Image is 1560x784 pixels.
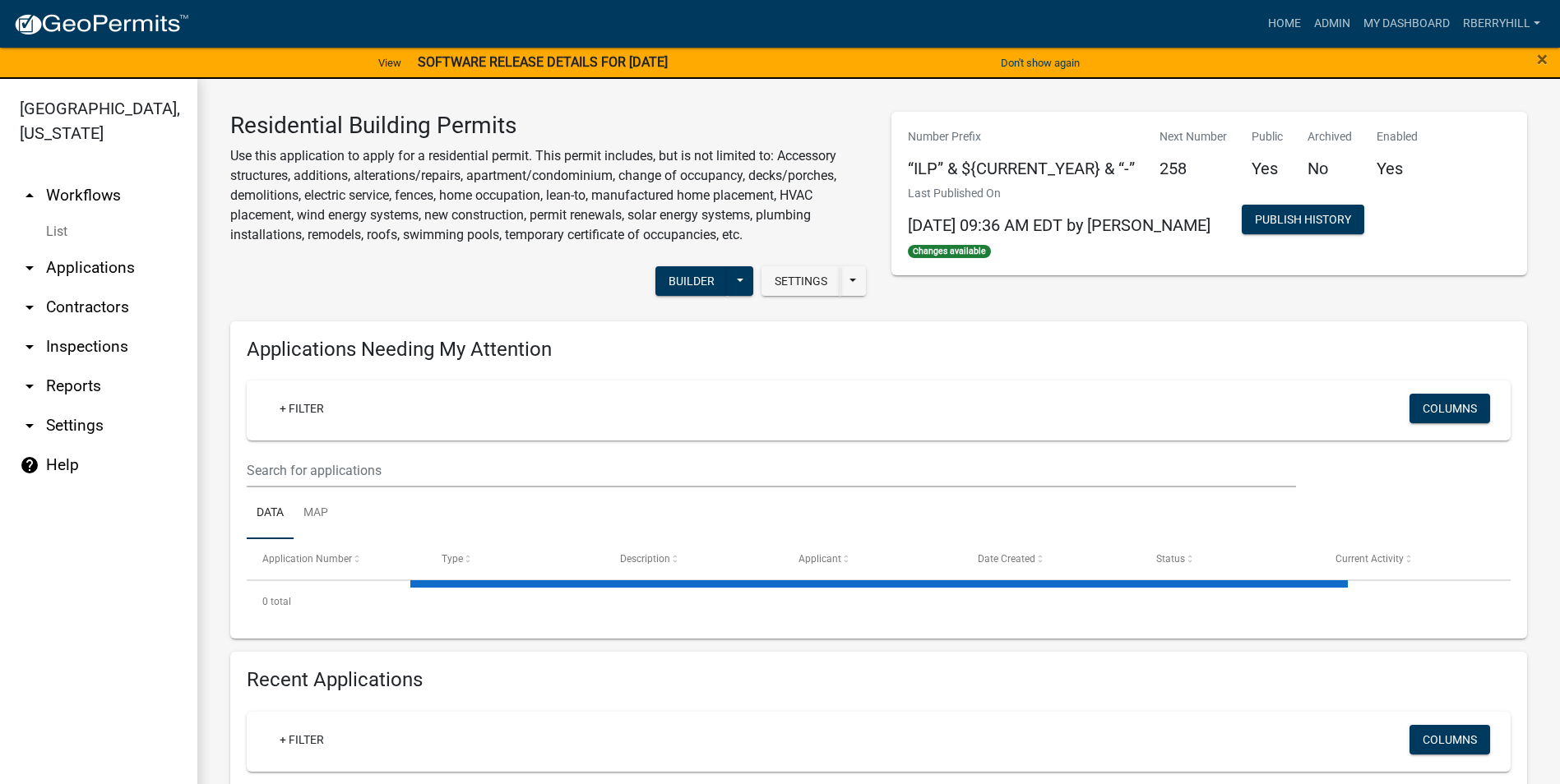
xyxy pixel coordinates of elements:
[908,128,1135,145] p: Number Prefix
[20,337,39,357] i: arrow_drop_down
[908,185,1211,202] p: Last Published On
[1308,128,1352,145] p: Archived
[262,553,352,565] span: Application Number
[1537,48,1548,71] span: ×
[978,553,1035,565] span: Date Created
[247,539,425,579] datatable-header-cell: Application Number
[247,338,1511,362] h4: Applications Needing My Attention
[1410,725,1490,754] button: Columns
[1320,539,1498,579] datatable-header-cell: Current Activity
[1156,553,1185,565] span: Status
[266,725,337,754] a: + Filter
[247,581,1511,622] div: 0 total
[1537,49,1548,69] button: Close
[962,539,1141,579] datatable-header-cell: Date Created
[908,215,1211,235] span: [DATE] 09:36 AM EDT by [PERSON_NAME]
[604,539,783,579] datatable-header-cell: Description
[1377,128,1418,145] p: Enabled
[20,297,39,317] i: arrow_drop_down
[908,245,992,258] span: Changes available
[783,539,961,579] datatable-header-cell: Applicant
[20,186,39,205] i: arrow_drop_up
[294,487,338,540] a: Map
[247,668,1511,692] h4: Recent Applications
[230,146,867,245] p: Use this application to apply for a residential permit. This permit includes, but is not limited ...
[418,54,668,70] strong: SOFTWARE RELEASE DETAILS FOR [DATE]
[1160,159,1227,178] h5: 258
[1456,8,1547,39] a: rberryhill
[1308,159,1352,178] h5: No
[372,49,408,76] a: View
[655,266,728,296] button: Builder
[761,266,840,296] button: Settings
[20,258,39,278] i: arrow_drop_down
[20,416,39,436] i: arrow_drop_down
[1377,159,1418,178] h5: Yes
[20,376,39,396] i: arrow_drop_down
[799,553,841,565] span: Applicant
[1160,128,1227,145] p: Next Number
[908,159,1135,178] h5: “ILP” & ${CURRENT_YEAR} & “-”
[425,539,604,579] datatable-header-cell: Type
[1252,159,1283,178] h5: Yes
[266,394,337,423] a: + Filter
[20,455,39,475] i: help
[1335,553,1404,565] span: Current Activity
[1141,539,1319,579] datatable-header-cell: Status
[1252,128,1283,145] p: Public
[1242,205,1364,234] button: Publish History
[442,553,463,565] span: Type
[1242,214,1364,227] wm-modal-confirm: Workflow Publish History
[1261,8,1308,39] a: Home
[1410,394,1490,423] button: Columns
[247,487,294,540] a: Data
[230,112,867,140] h3: Residential Building Permits
[620,553,670,565] span: Description
[994,49,1086,76] button: Don't show again
[1308,8,1357,39] a: Admin
[1357,8,1456,39] a: My Dashboard
[247,454,1296,487] input: Search for applications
